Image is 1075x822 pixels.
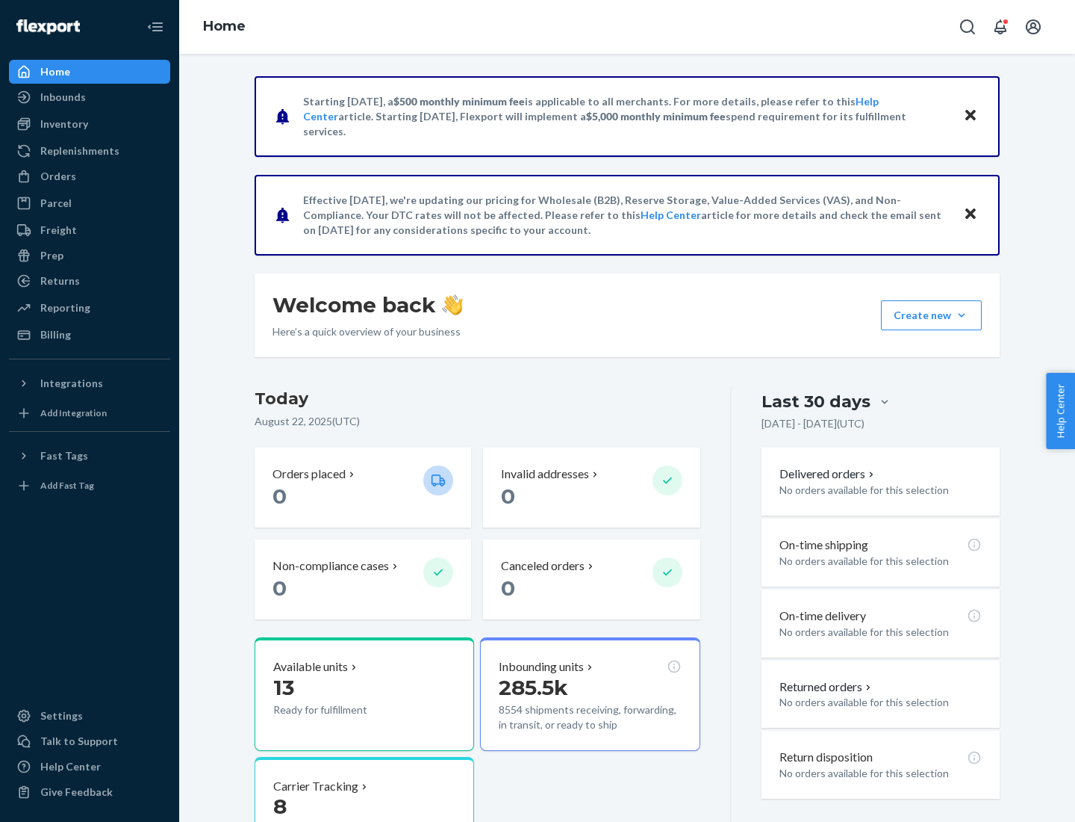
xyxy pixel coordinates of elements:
[40,300,90,315] div: Reporting
[779,608,866,625] p: On-time delivery
[779,554,982,569] p: No orders available for this selection
[40,64,70,79] div: Home
[140,12,170,42] button: Close Navigation
[1018,12,1048,42] button: Open account menu
[255,387,700,411] h3: Today
[40,376,103,391] div: Integrations
[9,112,170,136] a: Inventory
[273,778,358,795] p: Carrier Tracking
[641,208,701,221] a: Help Center
[961,204,980,226] button: Close
[255,637,474,751] button: Available units13Ready for fulfillment
[442,294,463,315] img: hand-wave emoji
[9,218,170,242] a: Freight
[40,448,88,463] div: Fast Tags
[40,407,107,419] div: Add Integration
[272,291,463,318] h1: Welcome back
[761,390,870,413] div: Last 30 days
[272,466,346,483] p: Orders placed
[779,766,982,781] p: No orders available for this selection
[393,95,525,108] span: $500 monthly minimum fee
[9,269,170,293] a: Returns
[779,466,877,483] button: Delivered orders
[9,296,170,320] a: Reporting
[501,557,585,575] p: Canceled orders
[203,18,246,34] a: Home
[40,479,94,492] div: Add Fast Tag
[40,274,80,288] div: Returns
[9,139,170,163] a: Replenishments
[273,658,348,676] p: Available units
[9,85,170,109] a: Inbounds
[9,755,170,779] a: Help Center
[40,169,76,184] div: Orders
[40,196,72,211] div: Parcel
[779,537,868,554] p: On-time shipping
[9,444,170,468] button: Fast Tags
[255,448,471,528] button: Orders placed 0
[881,300,982,330] button: Create new
[501,466,589,483] p: Invalid addresses
[40,708,83,723] div: Settings
[9,323,170,347] a: Billing
[9,729,170,753] a: Talk to Support
[273,702,411,717] p: Ready for fulfillment
[272,483,287,509] span: 0
[272,575,287,601] span: 0
[586,110,726,123] span: $5,000 monthly minimum fee
[9,371,170,395] button: Integrations
[9,244,170,268] a: Prep
[501,575,515,601] span: 0
[273,675,294,700] span: 13
[779,483,982,498] p: No orders available for this selection
[16,19,80,34] img: Flexport logo
[40,785,113,800] div: Give Feedback
[40,759,101,774] div: Help Center
[9,401,170,425] a: Add Integration
[9,780,170,804] button: Give Feedback
[255,540,471,619] button: Non-compliance cases 0
[953,12,982,42] button: Open Search Box
[501,483,515,509] span: 0
[9,191,170,215] a: Parcel
[961,105,980,127] button: Close
[1046,373,1075,449] button: Help Center
[779,625,982,640] p: No orders available for this selection
[499,658,584,676] p: Inbounding units
[779,749,873,766] p: Return disposition
[483,448,699,528] button: Invalid addresses 0
[499,702,681,732] p: 8554 shipments receiving, forwarding, in transit, or ready to ship
[191,5,258,49] ol: breadcrumbs
[303,94,949,139] p: Starting [DATE], a is applicable to all merchants. For more details, please refer to this article...
[40,143,119,158] div: Replenishments
[483,540,699,619] button: Canceled orders 0
[9,474,170,498] a: Add Fast Tag
[255,414,700,429] p: August 22, 2025 ( UTC )
[779,695,982,710] p: No orders available for this selection
[303,193,949,238] p: Effective [DATE], we're updating our pricing for Wholesale (B2B), Reserve Storage, Value-Added Se...
[272,557,389,575] p: Non-compliance cases
[9,60,170,84] a: Home
[40,327,71,342] div: Billing
[9,164,170,188] a: Orders
[499,675,568,700] span: 285.5k
[40,248,63,263] div: Prep
[40,223,77,238] div: Freight
[761,416,864,431] p: [DATE] - [DATE] ( UTC )
[272,324,463,339] p: Here’s a quick overview of your business
[40,734,118,749] div: Talk to Support
[480,637,699,751] button: Inbounding units285.5k8554 shipments receiving, forwarding, in transit, or ready to ship
[779,679,874,696] button: Returned orders
[985,12,1015,42] button: Open notifications
[40,117,88,132] div: Inventory
[273,794,287,819] span: 8
[9,704,170,728] a: Settings
[40,90,86,105] div: Inbounds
